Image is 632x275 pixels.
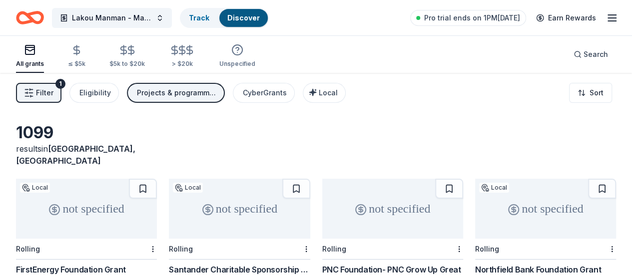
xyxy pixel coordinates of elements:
button: CyberGrants [233,83,295,103]
button: Projects & programming, Capital, Other [127,83,225,103]
div: Local [173,183,203,193]
span: Filter [36,87,53,99]
button: > $20k [169,40,195,73]
button: Search [566,44,616,64]
button: Unspecified [219,40,255,73]
button: $5k to $20k [109,40,145,73]
div: Rolling [322,245,346,253]
span: [GEOGRAPHIC_DATA], [GEOGRAPHIC_DATA] [16,144,135,166]
button: TrackDiscover [180,8,269,28]
div: > $20k [169,60,195,68]
div: Rolling [169,245,193,253]
div: 1 [55,79,65,89]
button: Lakou Manman - Maternity Birthing Center [52,8,172,28]
span: Search [584,48,608,60]
div: CyberGrants [243,87,287,99]
span: Pro trial ends on 1PM[DATE] [424,12,520,24]
a: Track [189,13,209,22]
span: in [16,144,135,166]
a: Pro trial ends on 1PM[DATE] [410,10,526,26]
button: All grants [16,40,44,73]
span: Lakou Manman - Maternity Birthing Center [72,12,152,24]
div: not specified [16,179,157,239]
span: Sort [590,87,604,99]
span: Local [319,88,338,97]
button: Filter1 [16,83,61,103]
div: All grants [16,60,44,68]
div: results [16,143,157,167]
a: Discover [227,13,260,22]
div: Rolling [16,245,40,253]
div: $5k to $20k [109,60,145,68]
div: 1099 [16,123,157,143]
div: not specified [169,179,310,239]
a: Earn Rewards [530,9,602,27]
div: Unspecified [219,60,255,68]
div: ≤ $5k [68,60,85,68]
div: not specified [475,179,616,239]
a: Home [16,6,44,29]
div: not specified [322,179,463,239]
button: Eligibility [69,83,119,103]
div: Projects & programming, Capital, Other [137,87,217,99]
div: Rolling [475,245,499,253]
div: Local [20,183,50,193]
button: Local [303,83,346,103]
button: ≤ $5k [68,40,85,73]
button: Sort [569,83,612,103]
div: Local [479,183,509,193]
div: Eligibility [79,87,111,99]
